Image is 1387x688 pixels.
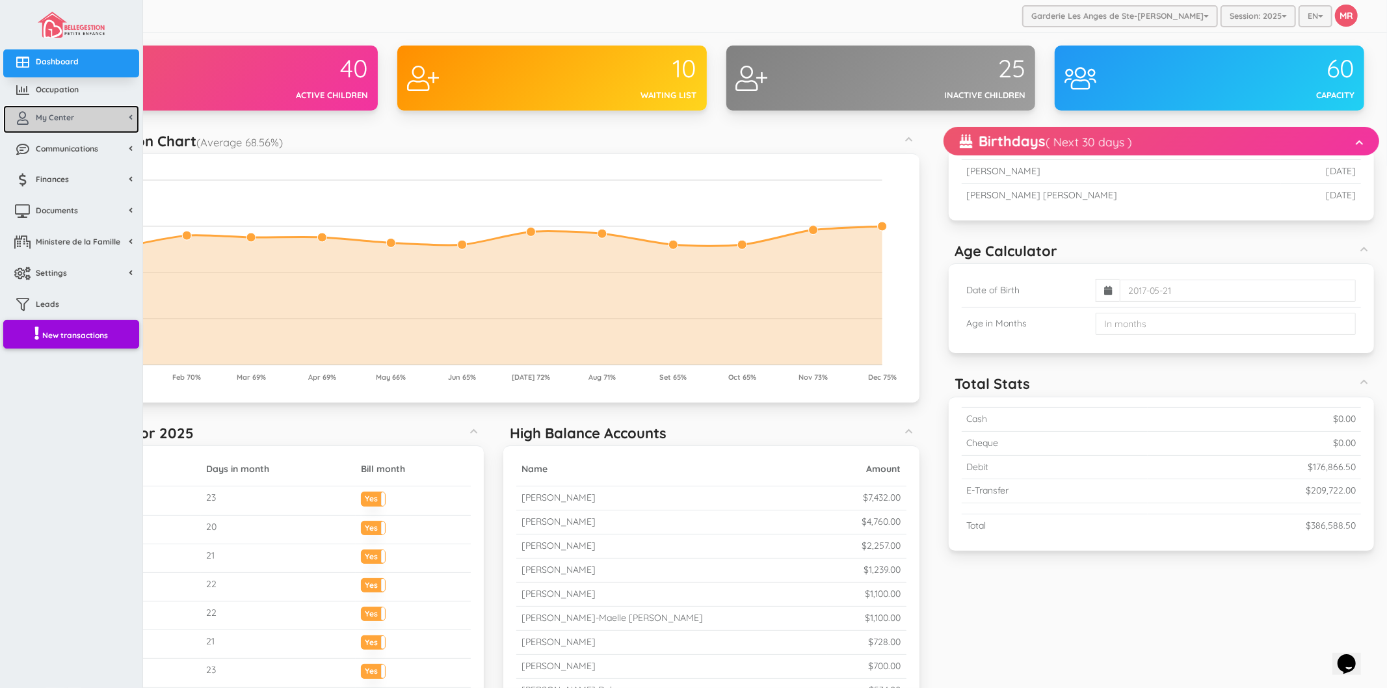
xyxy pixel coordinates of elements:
td: Date of Birth [962,274,1090,308]
label: Yes [362,607,385,617]
small: $1,100.00 [865,588,901,600]
small: $7,432.00 [864,492,901,503]
a: Leads [3,292,139,320]
tspan: Mar 69% [237,373,266,382]
span: New transactions [42,330,108,341]
span: Ministere de la Famille [36,236,120,247]
td: [DATE] [1281,160,1361,184]
div: 60 [1209,55,1354,83]
div: 40 [223,55,368,83]
label: Yes [362,492,385,502]
td: E-Transfer [962,479,1148,503]
td: 23 [201,486,356,515]
small: $4,760.00 [862,516,901,527]
label: Yes [362,579,385,589]
span: Communications [36,143,98,154]
iframe: chat widget [1332,636,1374,675]
h5: Bill month [361,464,466,474]
a: Documents [3,198,139,226]
div: Inactive children [880,89,1025,101]
small: ( Next 30 days ) [1046,135,1132,150]
h5: Age Calculator [955,243,1058,259]
label: Yes [362,550,385,560]
td: Age in Months [962,308,1090,341]
small: [PERSON_NAME] [522,564,596,576]
small: [PERSON_NAME] [522,516,596,527]
h5: Birthdays [960,133,1132,149]
small: [PERSON_NAME] [522,540,596,551]
span: Dashboard [36,56,79,67]
div: Capacity [1209,89,1354,101]
td: [PERSON_NAME] [962,160,1281,184]
a: Ministere de la Famille [3,230,139,258]
td: $0.00 [1148,407,1361,431]
div: 10 [552,55,697,83]
span: My Center [36,112,74,123]
td: Cash [962,407,1148,431]
tspan: Nov 73% [799,373,828,382]
td: Total [962,514,1148,538]
span: Settings [36,267,67,278]
a: New transactions [3,320,139,349]
td: [DATE] [1281,184,1361,207]
td: $209,722.00 [1148,479,1361,503]
a: Dashboard [3,49,139,77]
div: Active children [223,89,368,101]
label: Yes [362,636,385,646]
td: $0.00 [1148,431,1361,455]
img: image [38,12,104,38]
td: 21 [201,544,356,572]
h5: Name [522,464,821,474]
small: [PERSON_NAME]-Maelle [PERSON_NAME] [522,612,703,624]
tspan: Jun 65% [449,373,477,382]
span: Finances [36,174,69,185]
td: Cheque [962,431,1148,455]
small: $2,257.00 [862,540,901,551]
td: 20 [201,515,356,544]
a: Settings [3,261,139,289]
h5: Amount [832,464,901,474]
small: [PERSON_NAME] [522,660,596,672]
td: 22 [201,602,356,630]
td: 22 [201,572,356,601]
span: Leads [36,298,59,310]
h5: Occupation Chart [75,133,283,149]
tspan: May 66% [376,373,406,382]
small: [PERSON_NAME] [522,588,596,600]
td: Debit [962,455,1148,479]
td: 23 [201,659,356,687]
div: 25 [880,55,1025,83]
td: 21 [201,630,356,659]
a: Occupation [3,77,139,105]
span: Occupation [36,84,79,95]
tspan: Feb 70% [173,373,202,382]
small: $728.00 [869,636,901,648]
span: Documents [36,205,78,216]
input: 2017-05-21 [1120,280,1356,302]
h5: High Balance Accounts [510,425,667,441]
small: [PERSON_NAME] [522,492,596,503]
td: $176,866.50 [1148,455,1361,479]
h5: Total Stats [955,376,1031,391]
a: Communications [3,137,139,165]
a: My Center [3,105,139,133]
small: $700.00 [869,660,901,672]
input: In months [1096,313,1356,335]
div: Waiting list [552,89,697,101]
td: [PERSON_NAME] [PERSON_NAME] [962,184,1281,207]
td: $386,588.50 [1148,514,1361,538]
a: Finances [3,167,139,195]
h5: Days in month [206,464,350,474]
small: $1,100.00 [865,612,901,624]
tspan: Apr 69% [308,373,336,382]
small: [PERSON_NAME] [522,636,596,648]
tspan: Dec 75% [868,373,897,382]
tspan: Oct 65% [728,373,756,382]
tspan: Set 65% [660,373,687,382]
label: Yes [362,522,385,531]
small: $1,239.00 [864,564,901,576]
tspan: Aug 71% [588,373,616,382]
tspan: [DATE] 72% [512,373,551,382]
label: Yes [362,665,385,674]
